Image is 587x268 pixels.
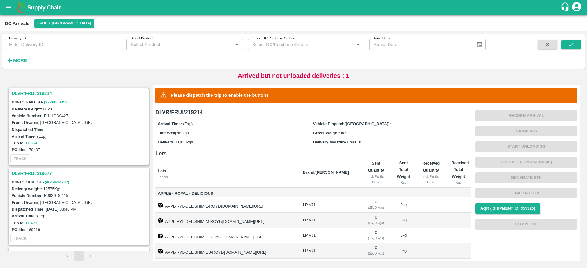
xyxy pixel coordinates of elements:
label: Dispatched Time: [12,127,45,132]
input: Select Product [128,41,231,49]
label: RJ02GD0415 [44,193,68,198]
a: (9770063353) [44,100,69,104]
div: Kgs [397,180,411,185]
button: Select DC [34,19,94,28]
td: 0 [360,228,391,243]
label: Diswani, [GEOGRAPHIC_DATA], [GEOGRAPHIC_DATA] , [GEOGRAPHIC_DATA] [24,120,170,125]
div: ( 25, 0 kgs) [365,205,386,210]
button: Open [233,41,241,49]
label: Driver: [12,180,24,184]
a: (9649624737) [45,180,69,184]
label: Delivery weight: [12,187,42,191]
label: Delivery weight: [12,107,42,111]
label: Arrival Date [374,36,391,41]
td: 0 [360,197,391,213]
label: Gross Weight: [313,131,340,135]
label: Arrival Time: [158,121,182,126]
label: Delivery Gap: [158,140,183,144]
span: (Exp) [183,121,193,126]
input: Select DC/Purchase Orders [250,41,345,49]
b: Received Quantity [422,161,440,172]
a: Supply Chain [28,3,560,12]
span: 0 kgs [185,140,193,144]
label: Vehicle Number: [12,114,43,118]
b: Sent Quantity [368,161,384,172]
button: page 1 [74,251,84,261]
a: 86564 [26,141,37,145]
div: Labels [158,174,298,180]
label: Vehicle Number: [12,193,43,198]
span: MUKESH - [26,180,70,184]
label: Delivery Moisture Loss: [313,140,358,144]
td: 0 kg [392,228,416,243]
a: 86473 [26,221,37,225]
label: Driver: [12,100,24,104]
button: Open [354,41,362,49]
div: DC Arrivals [5,20,29,27]
label: Select Product [131,36,153,41]
div: ( 25, 0 kgs) [365,251,386,256]
nav: pagination navigation [61,251,96,261]
img: box [158,203,163,208]
td: 0 kg [392,213,416,228]
p: Please dispatch the trip to enable the buttons [171,92,269,99]
div: customer-support [560,2,571,13]
h6: Lots [155,149,471,158]
input: Arrival Date [369,39,471,50]
div: account of current user [571,1,582,14]
h3: DLVR/FRUI/216360 [12,249,148,257]
label: 0 Kgs [43,107,53,111]
label: From: [12,120,23,125]
label: (Exp) [37,134,46,139]
strong: More [13,58,27,63]
b: Sent Total Weight [397,161,410,179]
div: ( 25, 0 kgs) [365,220,386,226]
label: [DATE] 03:46 PM [46,207,76,212]
img: box [158,234,163,238]
label: RJ11GD0427 [44,114,68,118]
div: ( 25, 0 kgs) [365,235,386,241]
span: 0 [359,140,361,144]
div: Kgs [451,180,466,185]
button: open drawer [1,1,15,15]
label: Arrival Time: [12,214,36,218]
label: Vehicle Dispatch([GEOGRAPHIC_DATA]): [313,121,391,126]
label: PO Ids: [12,147,26,152]
label: Trip Id: [12,141,25,145]
td: 0 kg [392,243,416,259]
td: APPL-RYL-DEL/SHIM-S-ROYL/[DOMAIN_NAME][URL] [155,228,298,243]
input: Enter Delivery ID [5,39,121,50]
td: LP VJ1 [298,197,361,213]
p: Arrived but not unloaded deliveries : 1 [238,71,349,80]
td: 0 kg [392,197,416,213]
td: LP VJ1 [298,243,361,259]
div: incl. Partial Units [365,174,386,185]
label: Tare Weight: [158,131,182,135]
label: PO Ids: [12,227,26,232]
td: APPL-RYL-DEL/SHIM-M-ROYL/[DOMAIN_NAME][URL] [155,213,298,228]
span: RAKESH - [26,100,69,104]
div: incl. Partial Units [420,174,441,185]
label: Select DC/Purchase Orders [252,36,294,41]
td: LP VJ1 [298,213,361,228]
h3: DLVR/FRUI/219214 [12,89,148,97]
label: 170437 [27,147,40,152]
span: kgs [341,131,347,135]
td: APPL-RYL-DEL/SHIM-L-ROYL/[DOMAIN_NAME][URL] [155,197,298,213]
h3: DLVR/FRUI/218677 [12,169,148,177]
td: 0 [360,243,391,259]
td: APPL-RYL-DEL/SHIM-ES-ROYL/[DOMAIN_NAME][URL] [155,243,298,259]
label: Delivery ID [9,36,26,41]
label: Diswani, [GEOGRAPHIC_DATA], [GEOGRAPHIC_DATA] , [GEOGRAPHIC_DATA] [24,200,170,205]
button: Choose date [474,39,485,50]
label: Trip Id: [12,221,25,225]
label: Dispatched Time: [12,207,45,212]
label: 169918 [27,227,40,232]
span: kgs [183,131,189,135]
label: From: [12,200,23,205]
h6: DLVR/FRUI/219214 [155,108,471,117]
b: Lots [158,168,166,173]
td: 0 [360,213,391,228]
label: 12575 Kgs [43,187,61,191]
img: logo [15,2,28,14]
